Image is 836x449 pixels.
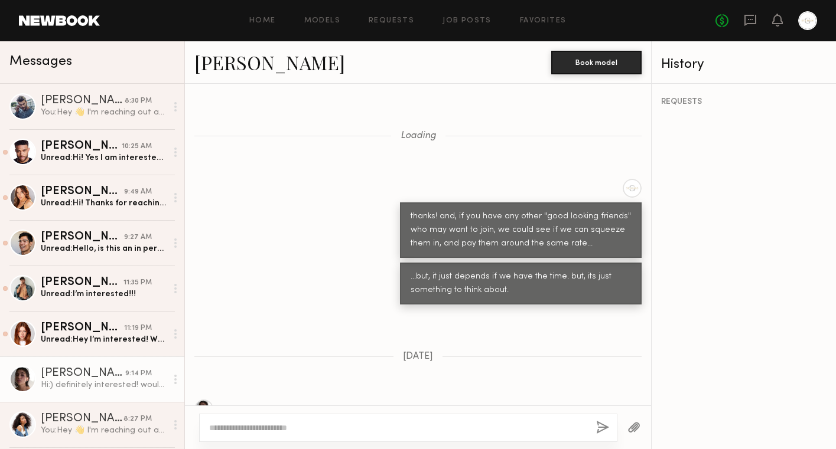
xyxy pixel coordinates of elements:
div: thanks! and, if you have any other "good looking friends" who may want to join, we could see if w... [411,210,631,251]
div: REQUESTS [661,98,827,106]
div: [PERSON_NAME] [41,322,124,334]
div: You: Hey 👋 I'm reaching out about a paid UGC opportunity with a wellness/protein brand that I thi... [41,425,167,436]
div: [PERSON_NAME] [41,95,125,107]
a: Home [249,17,276,25]
div: Unread: Hi! Thanks for reaching out. I’m interested and would love to talk more about this. Feel ... [41,198,167,209]
div: 9:14 PM [125,368,152,379]
div: 9:49 AM [124,186,152,198]
div: Hi:) definitely interested! would love to hear more about the project [41,379,167,391]
span: Messages [9,55,72,68]
div: 8:27 PM [123,414,152,425]
div: [PERSON_NAME] [41,186,124,198]
div: Unread: I’m interested!!! [41,289,167,300]
div: 8:30 PM [125,96,152,107]
a: Favorites [520,17,567,25]
div: 10:25 AM [122,141,152,152]
div: [PERSON_NAME] [41,413,123,425]
div: [PERSON_NAME] [41,277,123,289]
a: Models [304,17,340,25]
div: [PERSON_NAME] [41,368,125,379]
button: Book model [551,51,642,74]
div: Unread: Hello, is this an in person UGC? [41,243,167,254]
div: History [661,58,827,71]
div: 11:19 PM [124,323,152,334]
div: Unread: Hi! Yes I am interested. Can we do $175hr. When are you looking to shoot? [41,152,167,163]
div: ...but, it just depends if we have the time. but, its just something to think about. [411,270,631,297]
div: 9:27 AM [124,232,152,243]
a: Requests [369,17,414,25]
div: [PERSON_NAME] [41,140,122,152]
a: [PERSON_NAME] [194,50,345,75]
a: Book model [551,57,642,67]
div: You: Hey 👋 I'm reaching out about a paid UGC opportunity with a wellness/protein brand that I thi... [41,107,167,118]
div: [PERSON_NAME] [41,231,124,243]
div: Unread: Hey I’m interested! What would the usage be? [41,334,167,345]
div: 11:35 PM [123,277,152,289]
span: Loading [401,131,436,141]
span: [DATE] [403,352,433,362]
a: Job Posts [443,17,492,25]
